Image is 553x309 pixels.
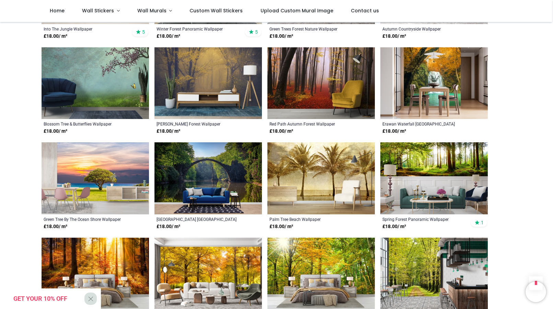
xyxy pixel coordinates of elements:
a: Winter Forest Panoramic Wallpaper [157,26,239,32]
a: Erawan Waterfall [GEOGRAPHIC_DATA] Wallpaper [382,121,465,127]
span: 5 [255,29,258,35]
span: Wall Stickers [82,7,114,14]
span: Wall Murals [137,7,166,14]
iframe: Brevo live chat [526,282,546,302]
a: Into The Jungle Wallpaper [44,26,126,32]
a: Blossom Tree & Butterflies Wallpaper [44,121,126,127]
span: Home [50,7,65,14]
span: Upload Custom Mural Image [261,7,333,14]
a: Autumn Countryside Wallpaper [382,26,465,32]
a: Spring Forest Panoramic Wallpaper [382,216,465,222]
strong: £ 18.00 / m² [269,33,293,40]
span: Custom Wall Stickers [189,7,243,14]
strong: £ 18.00 / m² [157,33,180,40]
img: Green Tree By The Ocean Shore Wall Mural Wallpaper [42,142,149,214]
img: Erawan Waterfall Thailand Wall Mural Wallpaper [380,47,488,119]
strong: £ 18.00 / m² [157,223,180,230]
a: Red Path Autumn Forest Wallpaper [269,121,352,127]
strong: £ 18.00 / m² [382,33,406,40]
strong: £ 18.00 / m² [382,128,406,135]
span: 5 [142,29,145,35]
strong: £ 18.00 / m² [44,128,67,135]
span: Contact us [351,7,379,14]
strong: £ 18.00 / m² [269,128,293,135]
a: Green Trees Forest Nature Wallpaper [269,26,352,32]
strong: £ 18.00 / m² [157,128,180,135]
a: [PERSON_NAME] Forest Wallpaper [157,121,239,127]
img: Misty Woods Forest Wall Mural Wallpaper [154,47,262,119]
img: Red Path Autumn Forest Wall Mural Wallpaper [267,47,375,119]
img: Blossom Tree & Butterflies Wall Mural Wallpaper [42,47,149,119]
strong: £ 18.00 / m² [269,223,293,230]
a: Palm Tree Beach Wallpaper [269,216,352,222]
strong: £ 18.00 / m² [44,33,67,40]
img: Spring Forest Panoramic Wall Mural Wallpaper - Mod4 [380,142,488,214]
img: Palm Tree Beach Wall Mural Wallpaper [267,142,375,214]
a: Green Tree By The Ocean Shore Wallpaper [44,216,126,222]
span: 1 [481,219,484,226]
strong: £ 18.00 / m² [382,223,406,230]
a: [GEOGRAPHIC_DATA] [GEOGRAPHIC_DATA] Countryside Wallpaper [157,216,239,222]
img: Stone Bridge Germany Countryside Wall Mural Wallpaper [154,142,262,214]
strong: £ 18.00 / m² [44,223,67,230]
